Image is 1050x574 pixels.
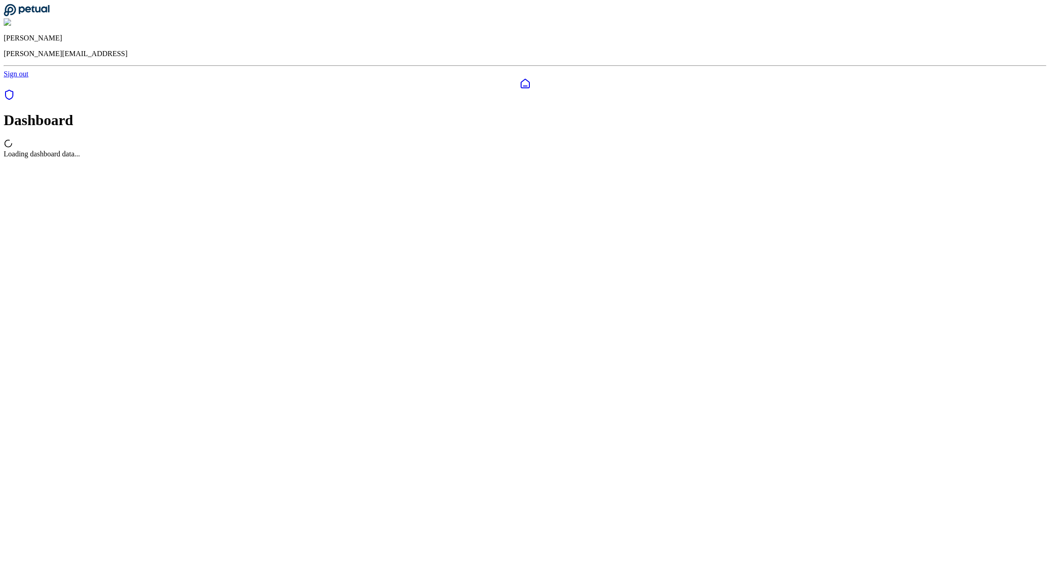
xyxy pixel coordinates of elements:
[4,78,1046,89] a: Dashboard
[4,150,1046,158] div: Loading dashboard data...
[4,34,1046,42] p: [PERSON_NAME]
[4,70,29,78] a: Sign out
[4,94,15,102] a: SOC 1 Reports
[4,18,67,27] img: Roberto Fernandez
[4,50,1046,58] p: [PERSON_NAME][EMAIL_ADDRESS]
[4,10,50,18] a: Go to Dashboard
[4,112,1046,129] h1: Dashboard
